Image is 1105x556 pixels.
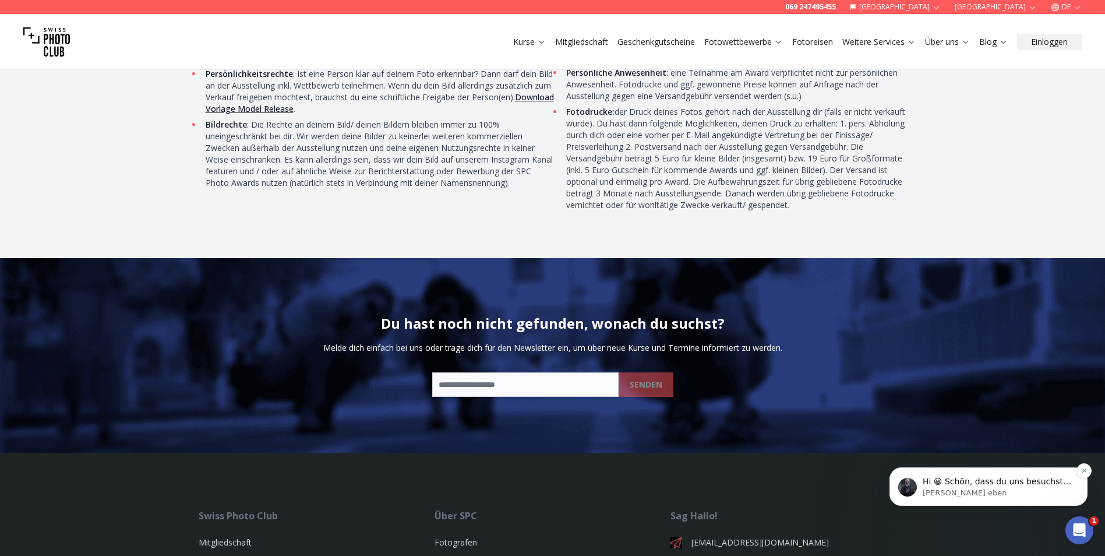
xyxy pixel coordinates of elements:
[1089,516,1099,526] span: 1
[566,106,615,117] strong: Fotodrucke:
[838,34,920,50] button: Weitere Services
[566,67,666,78] strong: Persönliche Anwesenheit
[199,537,252,548] a: Mitgliedschaft
[979,36,1008,48] a: Blog
[51,82,201,94] p: Hi 😀 Schön, dass du uns besuchst. Stell' uns gerne jederzeit Fragen oder hinterlasse ein Feedback.
[23,19,70,65] img: Swiss photo club
[670,509,906,523] div: Sag Hallo!
[204,69,220,85] button: Dismiss notification
[563,67,916,102] li: : eine Teilnahme am Award verpflichtet nicht zur persönlichen Anwesenheit. Fotodrucke und ggf. ge...
[785,2,836,12] a: 069 247495455
[206,119,247,130] strong: Bildrechte
[704,36,783,48] a: Fotowettbewerbe
[17,73,216,112] div: message notification from Osan, Gerade eben. Hi 😀 Schön, dass du uns besuchst. Stell' uns gerne j...
[555,36,608,48] a: Mitgliedschaft
[202,68,555,115] li: : Ist eine Person klar auf deinem Foto erkennbar? Dann darf dein Bild an der Ausstellung inkl. We...
[435,537,477,548] a: Fotografen
[381,314,725,333] h2: Du hast noch nicht gefunden, wonach du suchst?
[1065,516,1093,544] iframe: Intercom live chat
[613,34,700,50] button: Geschenkgutscheine
[51,94,201,104] p: Message from Osan, sent Gerade eben
[630,379,662,390] b: SENDEN
[872,394,1105,525] iframe: Intercom notifications Nachricht
[202,119,555,189] li: : Die Rechte an deinem Bild/ deinen Bildern bleiben immer zu 100% uneingeschränkt bei dir. Wir we...
[563,106,916,211] li: der Druck deines Fotos gehört nach der Ausstellung dir (falls er nicht verkauft wurde). Du hast d...
[1017,34,1082,50] button: Einloggen
[323,342,782,354] p: Melde dich einfach bei uns oder trage dich für den Newsletter ein, um über neue Kurse und Termine...
[206,68,293,79] strong: Persönlichkeitsrechte
[509,34,550,50] button: Kurse
[925,36,970,48] a: Über uns
[435,509,670,523] div: Über SPC
[700,34,788,50] button: Fotowettbewerbe
[513,36,546,48] a: Kurse
[26,84,45,103] img: Profile image for Osan
[617,36,695,48] a: Geschenkgutscheine
[788,34,838,50] button: Fotoreisen
[199,509,435,523] div: Swiss Photo Club
[975,34,1012,50] button: Blog
[792,36,833,48] a: Fotoreisen
[206,92,554,114] a: Download Vorlage Model Release
[550,34,613,50] button: Mitgliedschaft
[842,36,916,48] a: Weitere Services
[670,537,906,548] a: [EMAIL_ADDRESS][DOMAIN_NAME]
[920,34,975,50] button: Über uns
[619,372,673,397] button: SENDEN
